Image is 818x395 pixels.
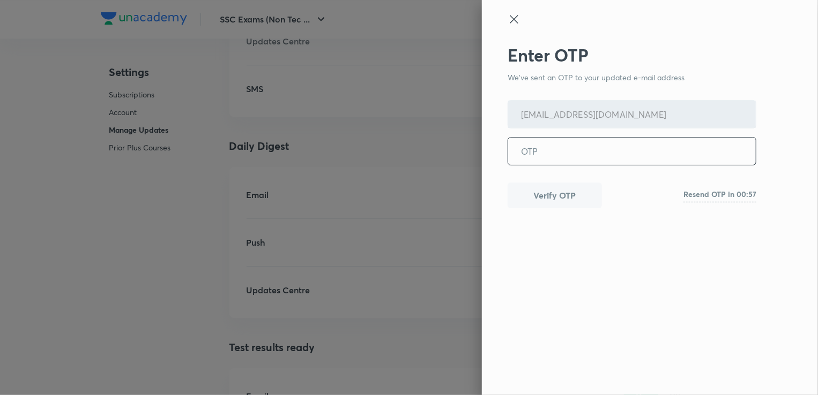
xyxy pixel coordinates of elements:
h2: Enter OTP [508,45,756,65]
input: OTP [508,138,756,165]
input: Email [508,101,756,128]
p: We've sent an OTP to your updated e-mail address [508,72,756,83]
h6: Resend OTP in 00:57 [683,188,756,200]
button: Verify OTP [508,183,602,208]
